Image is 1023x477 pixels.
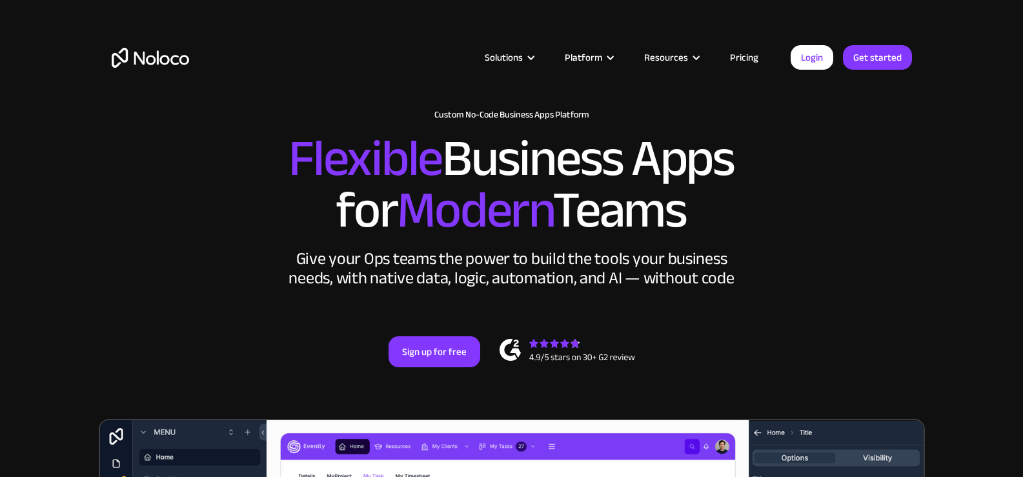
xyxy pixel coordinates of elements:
a: home [112,48,189,68]
a: Get started [843,45,912,70]
div: Resources [644,49,688,66]
a: Sign up for free [389,336,480,367]
span: Modern [397,162,552,258]
div: Platform [549,49,628,66]
div: Solutions [469,49,549,66]
div: Resources [628,49,714,66]
div: Give your Ops teams the power to build the tools your business needs, with native data, logic, au... [286,249,738,288]
h2: Business Apps for Teams [112,133,912,236]
div: Solutions [485,49,523,66]
a: Login [791,45,833,70]
a: Pricing [714,49,775,66]
span: Flexible [289,110,442,207]
div: Platform [565,49,602,66]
